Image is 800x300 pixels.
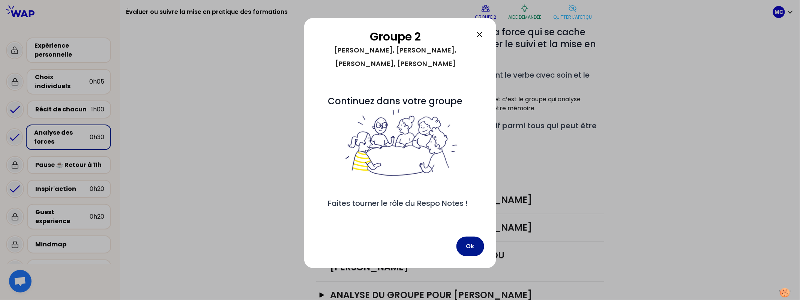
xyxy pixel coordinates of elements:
h2: Groupe 2 [316,30,475,43]
div: [PERSON_NAME], [PERSON_NAME], [PERSON_NAME], [PERSON_NAME] [316,43,475,70]
span: Faites tourner le rôle du Respo Notes ! [328,198,468,208]
img: filesOfInstructions%2Fbienvenue%20dans%20votre%20groupe%20-%20petit.png [341,107,459,178]
span: Continuez dans votre groupe [328,95,472,178]
button: Ok [456,237,484,256]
